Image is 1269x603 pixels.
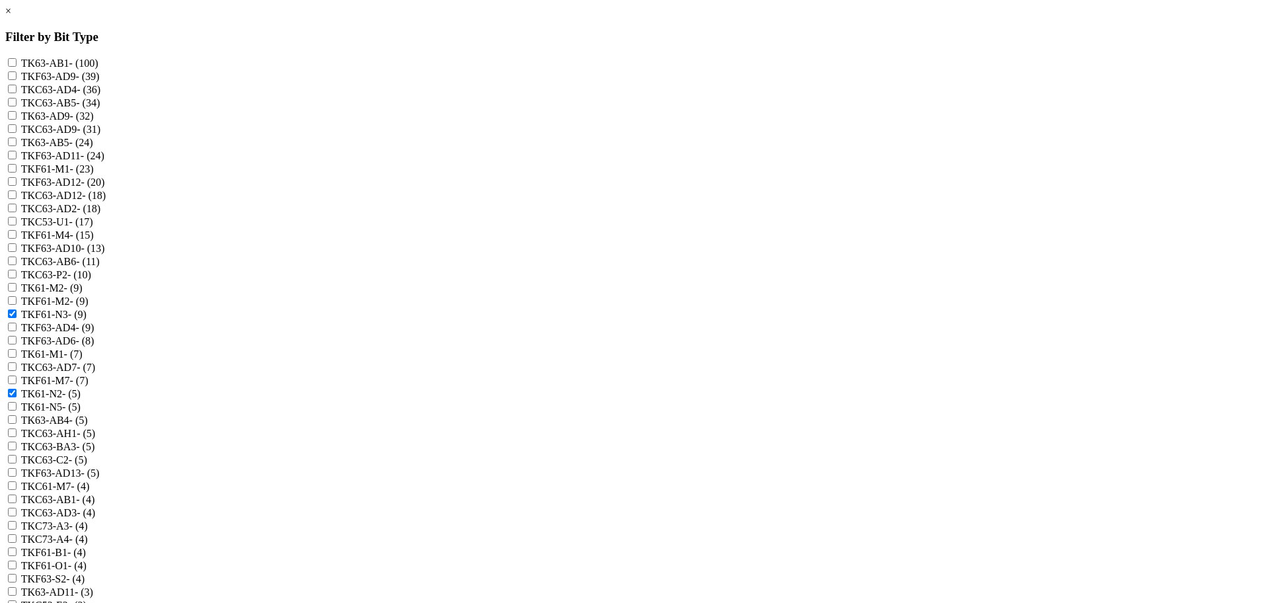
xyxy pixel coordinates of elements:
[69,58,98,69] span: - (100)
[21,507,95,518] label: TKC63-AD3
[21,573,85,584] label: TKF63-S2
[76,441,95,452] span: - (5)
[21,534,88,545] label: TKC73-A4
[82,190,106,201] span: - (18)
[70,163,94,175] span: - (23)
[76,256,99,267] span: - (11)
[21,362,95,373] label: TKC63-AD7
[21,322,95,333] label: TKF63-AD4
[67,547,86,558] span: - (4)
[66,573,85,584] span: - (4)
[21,71,100,82] label: TKF63-AD9
[21,163,94,175] label: TKF61-M1
[21,190,106,201] label: TKC63-AD12
[77,507,95,518] span: - (4)
[21,150,104,161] label: TKF63-AD11
[21,348,83,360] label: TK61-M1
[21,388,81,399] label: TK61-N2
[75,335,94,346] span: - (8)
[21,467,100,479] label: TKF63-AD13
[77,362,95,373] span: - (7)
[21,401,81,413] label: TK61-N5
[21,375,89,386] label: TKF61-M7
[68,560,87,571] span: - (4)
[21,177,105,188] label: TKF63-AD12
[69,534,88,545] span: - (4)
[21,137,93,148] label: TK63-AB5
[21,441,95,452] label: TKC63-BA3
[70,229,94,241] span: - (15)
[81,467,99,479] span: - (5)
[21,229,94,241] label: TKF61-M4
[77,124,100,135] span: - (31)
[21,547,86,558] label: TKF61-B1
[77,203,100,214] span: - (18)
[75,71,99,82] span: - (39)
[5,5,11,17] a: ×
[75,586,93,598] span: - (3)
[62,401,81,413] span: - (5)
[62,388,81,399] span: - (5)
[21,415,88,426] label: TK63-AB4
[21,494,95,505] label: TKC63-AB1
[77,84,100,95] span: - (36)
[69,110,93,122] span: - (32)
[70,375,89,386] span: - (7)
[21,296,89,307] label: TKF61-M2
[77,428,95,439] span: - (5)
[21,309,87,320] label: TKF61-N3
[75,322,94,333] span: - (9)
[81,150,104,161] span: - (24)
[21,84,100,95] label: TKC63-AD4
[21,124,100,135] label: TKC63-AD9
[81,177,104,188] span: - (20)
[21,520,88,532] label: TKC73-A3
[21,97,100,108] label: TKC63-AB5
[81,243,104,254] span: - (13)
[64,282,83,294] span: - (9)
[71,481,89,492] span: - (4)
[69,454,87,465] span: - (5)
[21,58,98,69] label: TK63-AB1
[21,243,105,254] label: TKF63-AD10
[21,586,93,598] label: TK63-AD11
[21,454,87,465] label: TKC63-C2
[21,203,100,214] label: TKC63-AD2
[64,348,83,360] span: - (7)
[21,110,94,122] label: TK63-AD9
[5,30,1264,44] h3: Filter by Bit Type
[21,428,95,439] label: TKC63-AH1
[67,269,91,280] span: - (10)
[21,335,95,346] label: TKF63-AD6
[76,97,100,108] span: - (34)
[21,216,93,227] label: TKC53-U1
[21,481,90,492] label: TKC61-M7
[76,494,95,505] span: - (4)
[69,137,93,148] span: - (24)
[21,560,87,571] label: TKF61-O1
[21,269,91,280] label: TKC63-P2
[69,415,88,426] span: - (5)
[69,216,93,227] span: - (17)
[68,309,87,320] span: - (9)
[69,520,88,532] span: - (4)
[21,282,83,294] label: TK61-M2
[70,296,89,307] span: - (9)
[21,256,100,267] label: TKC63-AB6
